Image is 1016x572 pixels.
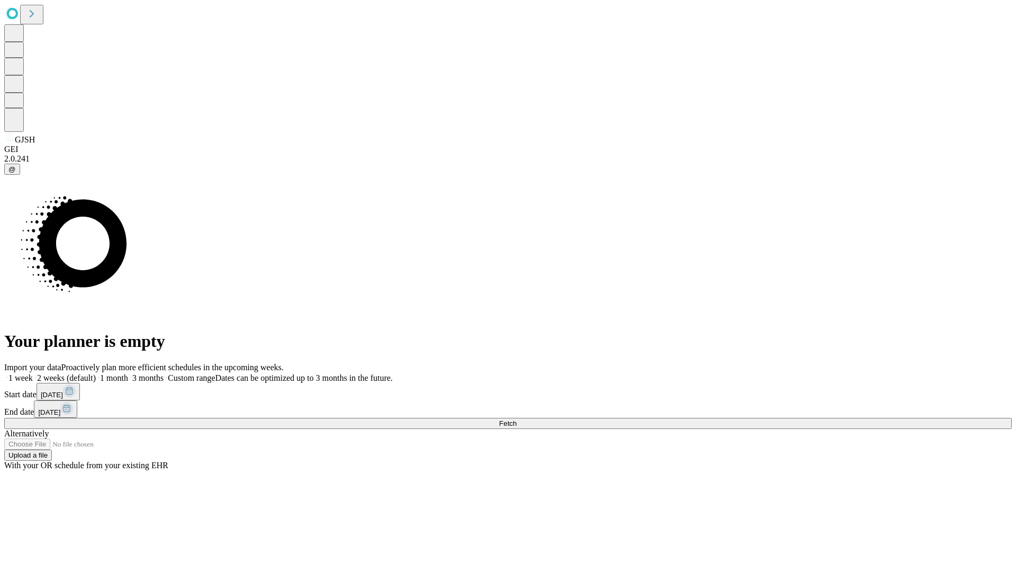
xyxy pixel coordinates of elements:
button: @ [4,164,20,175]
span: [DATE] [41,391,63,399]
button: [DATE] [34,400,77,418]
button: Upload a file [4,450,52,461]
div: End date [4,400,1012,418]
span: With your OR schedule from your existing EHR [4,461,168,470]
div: GEI [4,145,1012,154]
span: 1 month [100,373,128,382]
button: Fetch [4,418,1012,429]
h1: Your planner is empty [4,332,1012,351]
span: [DATE] [38,408,60,416]
span: 2 weeks (default) [37,373,96,382]
span: Proactively plan more efficient schedules in the upcoming weeks. [61,363,284,372]
span: Import your data [4,363,61,372]
span: Dates can be optimized up to 3 months in the future. [215,373,393,382]
span: 1 week [8,373,33,382]
span: @ [8,165,16,173]
div: Start date [4,383,1012,400]
span: Fetch [499,419,516,427]
div: 2.0.241 [4,154,1012,164]
span: Custom range [168,373,215,382]
span: Alternatively [4,429,49,438]
span: GJSH [15,135,35,144]
button: [DATE] [37,383,80,400]
span: 3 months [132,373,164,382]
